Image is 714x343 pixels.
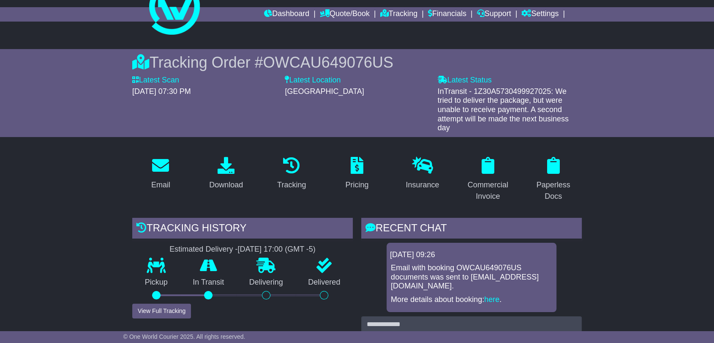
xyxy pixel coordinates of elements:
[272,154,311,194] a: Tracking
[320,7,370,22] a: Quote/Book
[428,7,466,22] a: Financials
[530,179,576,202] div: Paperless Docs
[204,154,248,194] a: Download
[438,76,492,85] label: Latest Status
[345,179,368,191] div: Pricing
[132,304,191,318] button: View Full Tracking
[132,218,353,241] div: Tracking history
[277,179,306,191] div: Tracking
[459,154,516,205] a: Commercial Invoice
[340,154,374,194] a: Pricing
[237,278,296,287] p: Delivering
[264,7,309,22] a: Dashboard
[285,76,341,85] label: Latest Location
[296,278,353,287] p: Delivered
[406,179,439,191] div: Insurance
[146,154,176,194] a: Email
[465,179,511,202] div: Commercial Invoice
[525,154,582,205] a: Paperless Docs
[477,7,511,22] a: Support
[361,218,582,241] div: RECENT CHAT
[132,76,179,85] label: Latest Scan
[132,53,582,71] div: Tracking Order #
[285,87,364,96] span: [GEOGRAPHIC_DATA]
[391,295,552,305] p: More details about booking: .
[380,7,417,22] a: Tracking
[400,154,444,194] a: Insurance
[209,179,243,191] div: Download
[237,245,315,254] div: [DATE] 17:00 (GMT -5)
[391,263,552,291] p: Email with booking OWCAU649076US documents was sent to [EMAIL_ADDRESS][DOMAIN_NAME].
[132,245,353,254] div: Estimated Delivery -
[484,295,499,304] a: here
[438,87,569,132] span: InTransit - 1Z30A5730499927025: We tried to deliver the package, but were unable to receive payme...
[390,250,553,260] div: [DATE] 09:26
[263,54,393,71] span: OWCAU649076US
[132,87,191,96] span: [DATE] 07:30 PM
[151,179,170,191] div: Email
[123,333,245,340] span: © One World Courier 2025. All rights reserved.
[132,278,180,287] p: Pickup
[521,7,559,22] a: Settings
[180,278,237,287] p: In Transit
